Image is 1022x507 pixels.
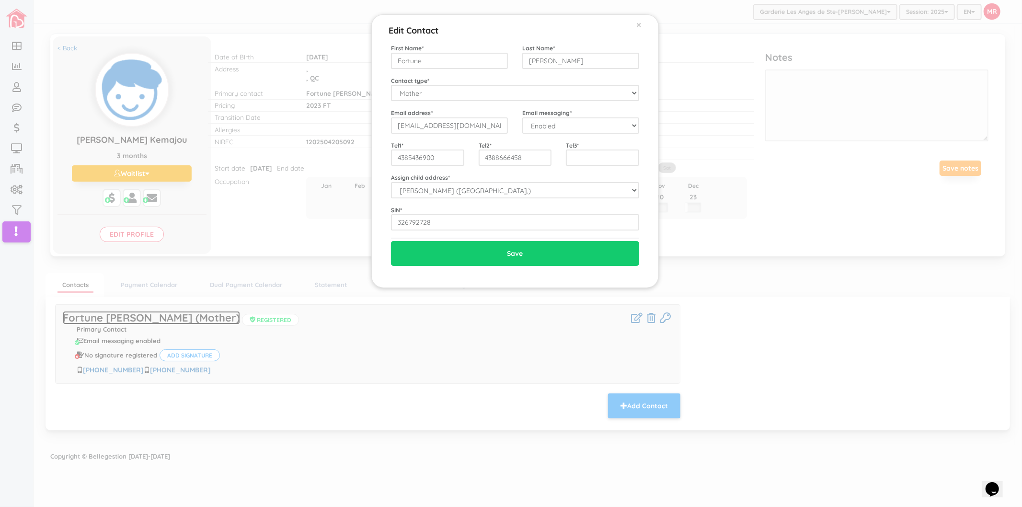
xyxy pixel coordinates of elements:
label: First Name [391,44,424,52]
label: Tel1 [391,141,403,150]
iframe: chat widget [982,469,1012,497]
label: Tel2 [479,141,492,150]
h5: Edit Contact [389,20,438,37]
label: Tel3 [566,141,579,150]
label: Assign child address [391,173,450,182]
span: × [636,18,642,31]
label: SIN [391,206,402,214]
input: Save [391,241,639,266]
label: Email messaging [522,109,572,117]
label: Contact type [391,77,429,85]
label: Email address [391,109,433,117]
label: Last Name [522,44,555,52]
